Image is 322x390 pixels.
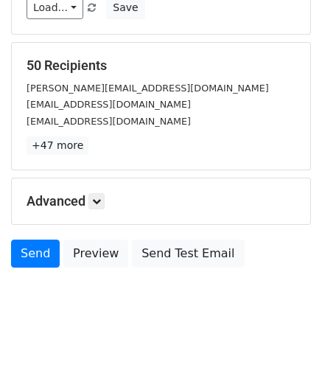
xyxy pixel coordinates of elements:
iframe: Chat Widget [248,319,322,390]
a: Preview [63,240,128,268]
small: [EMAIL_ADDRESS][DOMAIN_NAME] [27,116,191,127]
small: [PERSON_NAME][EMAIL_ADDRESS][DOMAIN_NAME] [27,83,269,94]
a: +47 more [27,136,88,155]
small: [EMAIL_ADDRESS][DOMAIN_NAME] [27,99,191,110]
a: Send [11,240,60,268]
h5: Advanced [27,193,295,209]
h5: 50 Recipients [27,58,295,74]
a: Send Test Email [132,240,244,268]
